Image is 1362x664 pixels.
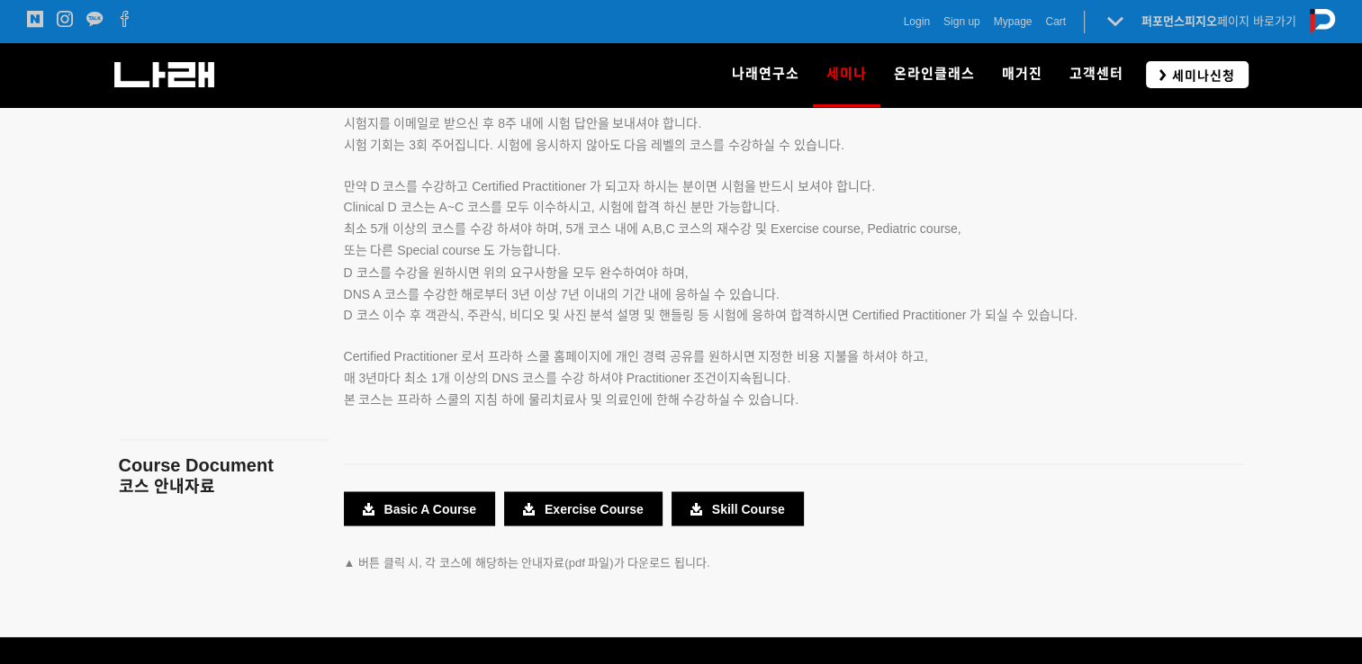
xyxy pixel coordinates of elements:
[994,13,1033,31] a: Mypage
[1167,67,1235,85] span: 세미나신청
[880,43,988,106] a: 온라인클래스
[344,221,961,236] span: 최소 5개 이상의 코스를 수강 하셔야 하며, 5개 코스 내에 A,B,C 코스의 재수강 및 Exercise course, Pediatric course,
[344,307,1078,321] span: D 코스 이수 후 객관식, 주관식, 비디오 및 사진 분석 설명 및 핸들링 등 시험에 응하여 합격하시면 Certified Practitioner 가 되실 수 있습니다.
[988,43,1056,106] a: 매거진
[344,179,876,193] span: 만약 D 코스를 수강하고 Certified Practitioner 가 되고자 하시는 분이면 시험을 반드시 보셔야 합니다.
[344,555,710,569] span: ▲ 버튼 클릭 시, 각 코스에 해당하는 안내자료(pdf 파일)가 다운로드 됩니다.
[344,200,780,214] span: Clinical D 코스는 A~C 코스를 모두 이수하시고, 시험에 합격 하신 분만 가능합니다.
[344,138,844,152] span: 시험 기회는 3회 주어집니다. 시험에 응시하지 않아도 다음 레벨의 코스를 수강하실 수 있습니다.
[1141,14,1296,28] a: 퍼포먼스피지오페이지 바로가기
[344,116,702,130] span: 시험지를 이메일로 받으신 후 8주 내에 시험 답안을 보내셔야 합니다.
[943,13,980,31] a: Sign up
[904,13,930,31] a: Login
[344,265,689,279] span: D 코스를 수강을 원하시면 위의 요구사항을 모두 완수하여야 하며,
[894,66,975,82] span: 온라인클래스
[826,59,867,88] span: 세미나
[1056,43,1137,106] a: 고객센터
[344,286,780,301] span: DNS A 코스를 수강한 해로부터 3년 이상 7년 이내의 기간 내에 응하실 수 있습니다.
[1146,61,1249,87] a: 세미나신청
[728,370,790,384] span: 지속됩니다.
[813,43,880,106] a: 세미나
[119,454,274,474] span: Course Document
[1141,14,1217,28] strong: 퍼포먼스피지오
[718,43,813,106] a: 나래연구소
[1002,66,1042,82] span: 매거진
[732,66,799,82] span: 나래연구소
[344,491,495,525] a: Basic A Course
[344,243,561,257] span: 또는 다른 Special course 도 가능합니다.
[344,348,928,363] span: Certified Practitioner 로서 프라하 스쿨 홈페이지에 개인 경력 공유를 원하시면 지정한 비용 지불을 하셔야 하고,
[1069,66,1123,82] span: 고객센터
[344,391,799,406] span: 본 코스는 프라하 스쿨의 지침 하에 물리치료사 및 의료인에 한해 수강하실 수 있습니다.
[344,370,729,384] span: 매 3년마다 최소 1개 이상의 DNS 코스를 수강 하셔야 Practitioner 조건이
[1045,13,1066,31] a: Cart
[119,477,215,495] span: 코스 안내자료
[672,491,804,525] a: Skill Course
[504,491,663,525] a: Exercise Course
